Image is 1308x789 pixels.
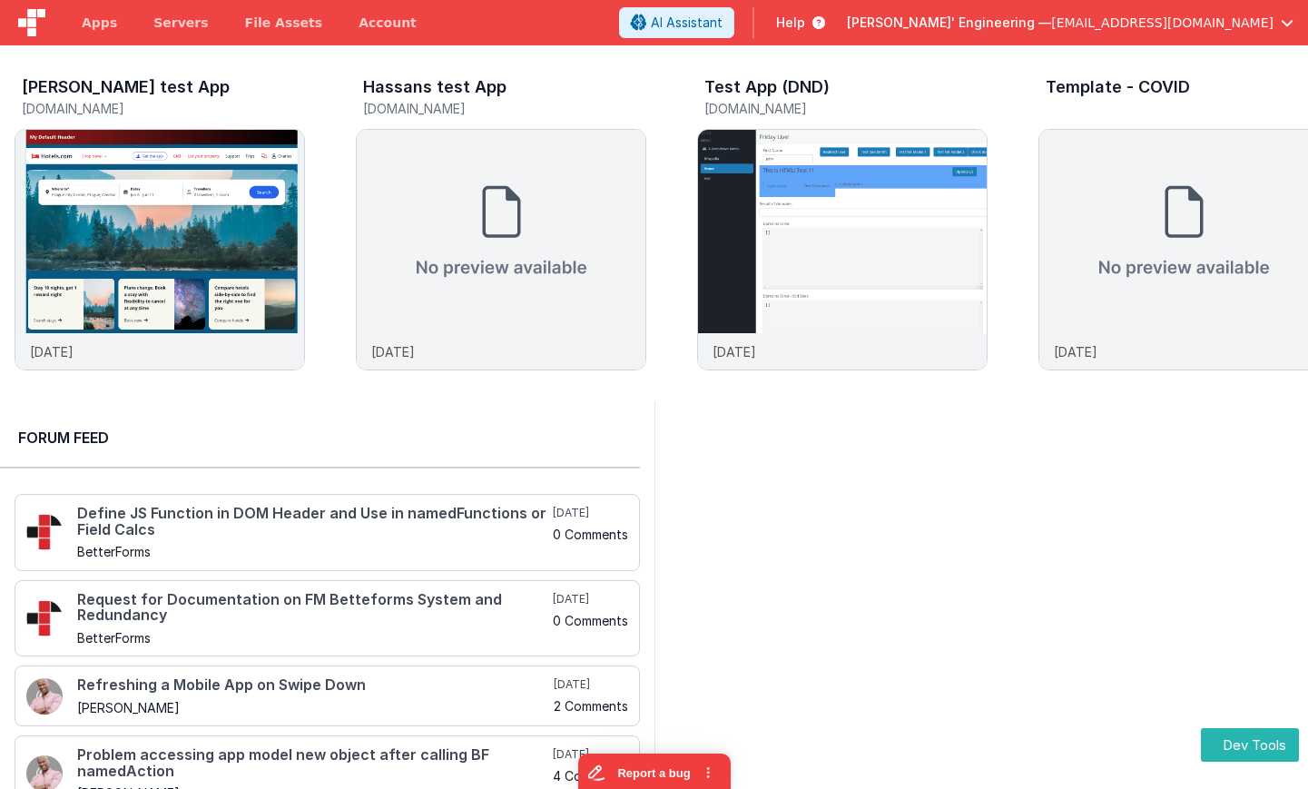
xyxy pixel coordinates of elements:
[1201,728,1299,762] button: Dev Tools
[847,14,1293,32] button: [PERSON_NAME]' Engineering — [EMAIL_ADDRESS][DOMAIN_NAME]
[619,7,734,38] button: AI Assistant
[77,701,550,715] h5: [PERSON_NAME]
[245,14,323,32] span: File Assets
[18,427,622,449] h2: Forum Feed
[22,78,230,96] h3: [PERSON_NAME] test App
[553,592,628,607] h5: [DATE]
[26,600,63,636] img: 295_2.png
[553,769,628,783] h5: 4 Comments
[15,494,640,571] a: Define JS Function in DOM Header and Use in namedFunctions or Field Calcs BetterForms [DATE] 0 Co...
[77,506,549,538] h4: Define JS Function in DOM Header and Use in namedFunctions or Field Calcs
[26,678,63,715] img: 411_2.png
[847,14,1051,32] span: [PERSON_NAME]' Engineering —
[15,666,640,726] a: Refreshing a Mobile App on Swipe Down [PERSON_NAME] [DATE] 2 Comments
[82,14,117,32] span: Apps
[704,102,988,115] h5: [DOMAIN_NAME]
[776,14,805,32] span: Help
[153,14,208,32] span: Servers
[363,102,646,115] h5: [DOMAIN_NAME]
[704,78,830,96] h3: Test App (DND)
[77,592,549,624] h4: Request for Documentation on FM Betteforms System and Redundancy
[651,14,723,32] span: AI Assistant
[371,342,415,361] p: [DATE]
[553,528,628,541] h5: 0 Comments
[553,506,628,520] h5: [DATE]
[22,102,305,115] h5: [DOMAIN_NAME]
[1051,14,1274,32] span: [EMAIL_ADDRESS][DOMAIN_NAME]
[554,699,628,713] h5: 2 Comments
[553,614,628,627] h5: 0 Comments
[26,514,63,550] img: 295_2.png
[77,545,549,558] h5: BetterForms
[1046,78,1190,96] h3: Template - COVID
[77,631,549,645] h5: BetterForms
[713,342,756,361] p: [DATE]
[77,677,550,694] h4: Refreshing a Mobile App on Swipe Down
[363,78,506,96] h3: Hassans test App
[554,677,628,692] h5: [DATE]
[553,747,628,762] h5: [DATE]
[77,747,549,779] h4: Problem accessing app model new object after calling BF namedAction
[1054,342,1097,361] p: [DATE]
[15,580,640,657] a: Request for Documentation on FM Betteforms System and Redundancy BetterForms [DATE] 0 Comments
